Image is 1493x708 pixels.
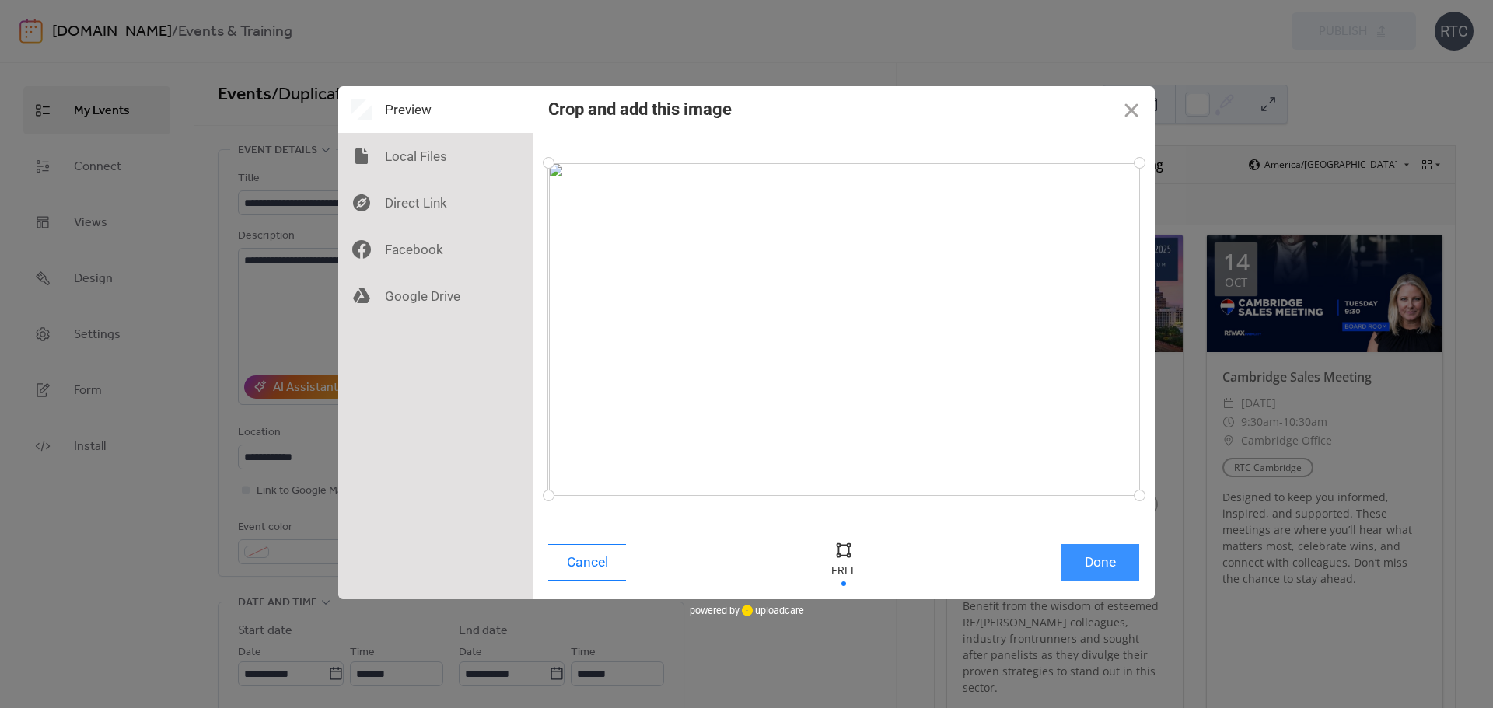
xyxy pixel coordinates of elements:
[548,99,732,119] div: Crop and add this image
[690,599,804,623] div: powered by
[740,605,804,616] a: uploadcare
[1061,544,1139,581] button: Done
[1108,86,1155,133] button: Close
[338,133,533,180] div: Local Files
[338,86,533,133] div: Preview
[338,273,533,319] div: Google Drive
[548,544,626,581] button: Cancel
[338,226,533,273] div: Facebook
[338,180,533,226] div: Direct Link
